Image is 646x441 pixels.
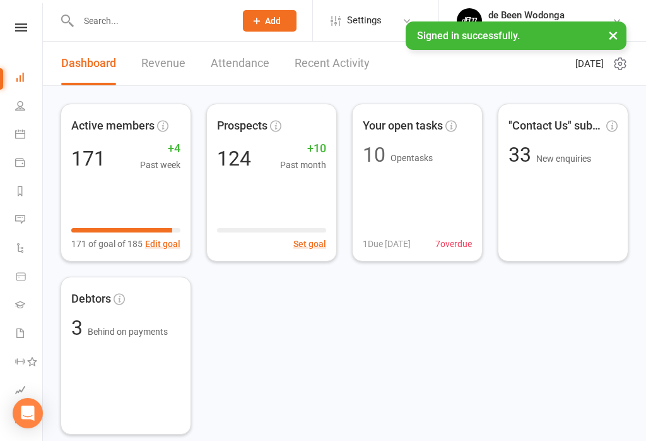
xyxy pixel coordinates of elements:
[61,42,116,85] a: Dashboard
[15,150,44,178] a: Payments
[295,42,370,85] a: Recent Activity
[71,290,111,308] span: Debtors
[15,377,44,406] a: Assessments
[71,237,143,251] span: 171 of goal of 185
[243,10,297,32] button: Add
[88,327,168,337] span: Behind on payments
[363,237,411,251] span: 1 Due [DATE]
[280,158,326,172] span: Past month
[508,117,604,135] span: "Contact Us" submissions
[457,8,482,33] img: thumb_image1710905826.png
[15,64,44,93] a: Dashboard
[211,42,269,85] a: Attendance
[15,178,44,207] a: Reports
[575,56,604,71] span: [DATE]
[602,21,625,49] button: ×
[217,117,267,135] span: Prospects
[363,145,385,165] div: 10
[71,316,88,340] span: 3
[488,9,612,21] div: de Been Wodonga
[15,121,44,150] a: Calendar
[217,148,251,169] div: 124
[71,117,155,135] span: Active members
[145,237,180,251] button: Edit goal
[536,154,591,164] span: New enquiries
[13,398,43,428] div: Open Intercom Messenger
[280,140,326,158] span: +10
[417,30,520,42] span: Signed in successfully.
[363,117,443,135] span: Your open tasks
[347,6,382,35] span: Settings
[265,16,281,26] span: Add
[435,237,472,251] span: 7 overdue
[391,153,433,163] span: Open tasks
[140,158,180,172] span: Past week
[74,12,226,30] input: Search...
[141,42,185,85] a: Revenue
[15,93,44,121] a: People
[508,143,536,167] span: 33
[15,263,44,292] a: Product Sales
[488,21,612,32] div: de Been 100% [PERSON_NAME]
[140,140,180,158] span: +4
[71,148,105,169] div: 171
[293,237,326,251] button: Set goal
